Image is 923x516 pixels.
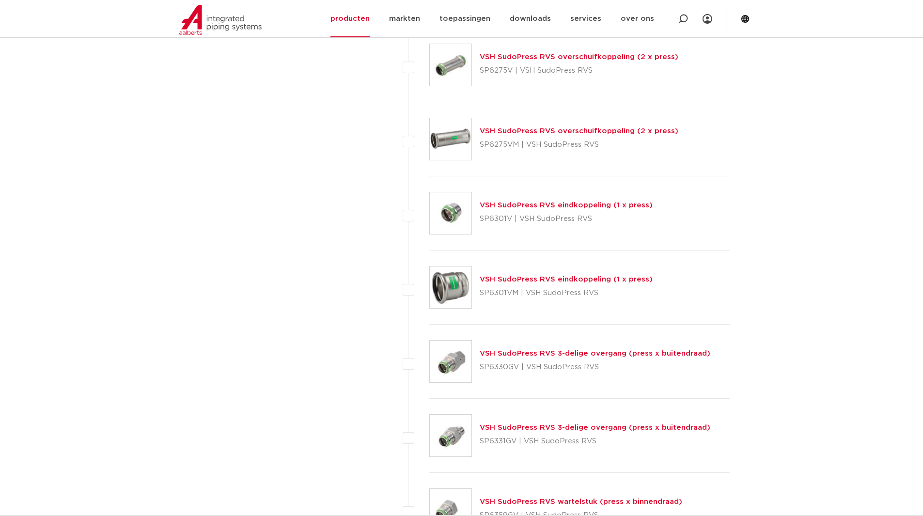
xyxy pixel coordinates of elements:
[480,434,710,449] p: SP6331GV | VSH SudoPress RVS
[430,44,471,86] img: Thumbnail for VSH SudoPress RVS overschuifkoppeling (2 x press)
[480,285,653,301] p: SP6301VM | VSH SudoPress RVS
[480,360,710,375] p: SP6330GV | VSH SudoPress RVS
[480,63,678,78] p: SP6275V | VSH SudoPress RVS
[480,276,653,283] a: VSH SudoPress RVS eindkoppeling (1 x press)
[430,118,471,160] img: Thumbnail for VSH SudoPress RVS overschuifkoppeling (2 x press)
[430,415,471,456] img: Thumbnail for VSH SudoPress RVS 3-delige overgang (press x buitendraad)
[480,424,710,431] a: VSH SudoPress RVS 3-delige overgang (press x buitendraad)
[430,266,471,308] img: Thumbnail for VSH SudoPress RVS eindkoppeling (1 x press)
[480,211,653,227] p: SP6301V | VSH SudoPress RVS
[430,192,471,234] img: Thumbnail for VSH SudoPress RVS eindkoppeling (1 x press)
[480,350,710,357] a: VSH SudoPress RVS 3-delige overgang (press x buitendraad)
[480,202,653,209] a: VSH SudoPress RVS eindkoppeling (1 x press)
[480,53,678,61] a: VSH SudoPress RVS overschuifkoppeling (2 x press)
[480,127,678,135] a: VSH SudoPress RVS overschuifkoppeling (2 x press)
[430,341,471,382] img: Thumbnail for VSH SudoPress RVS 3-delige overgang (press x buitendraad)
[480,498,682,505] a: VSH SudoPress RVS wartelstuk (press x binnendraad)
[480,137,678,153] p: SP6275VM | VSH SudoPress RVS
